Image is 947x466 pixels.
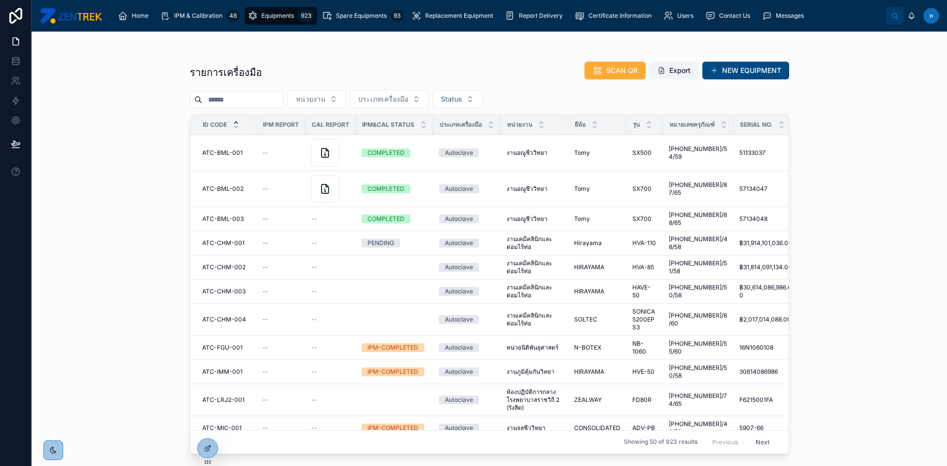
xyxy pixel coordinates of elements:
a: SX700 [632,215,657,223]
a: Home [115,7,155,25]
div: Autoclave [445,287,473,296]
a: SX700 [632,185,657,193]
a: Tomy [574,215,620,223]
span: 30614086986 [739,368,778,376]
a: HVA-110 [632,239,657,247]
button: NEW EQUIPMENT [702,62,789,79]
div: IPM-COMPLETED [367,343,418,352]
span: IPM Report [263,121,299,129]
div: Autoclave [445,395,473,404]
span: -- [311,396,317,404]
div: 923 [298,10,314,22]
span: [PHONE_NUMBER]/8/60 [669,312,728,327]
a: Tomy [574,185,620,193]
a: Autoclave [439,424,495,432]
div: Autoclave [445,315,473,324]
div: COMPLETED [367,215,404,223]
a: SONICA 5200EP S3 [632,308,657,331]
span: 57134048 [739,215,767,223]
a: Autoclave [439,148,495,157]
span: Hirayama [574,239,602,247]
a: -- [262,287,299,295]
a: 5907-66 [739,424,795,432]
a: -- [311,263,350,271]
a: ATC-MIC-001 [202,424,251,432]
span: งานอณูชีววิทยา [507,149,547,157]
span: Replacement Equipment [425,12,493,20]
span: ประเภทเครื่องมือ [358,94,408,104]
a: PENDING [362,239,427,248]
a: F6215001FA [739,396,795,404]
span: -- [262,316,268,323]
a: HIRAYAMA [574,263,620,271]
span: ATC-BML-001 [202,149,243,157]
a: -- [311,368,350,376]
a: HAVE-50 [632,284,657,299]
span: Report Delivery [519,12,563,20]
span: งานอณูชีววิทยา [507,215,547,223]
a: ATC-FGU-001 [202,344,251,352]
a: HVA-85 [632,263,657,271]
a: -- [311,316,350,323]
a: NB-1060 [632,340,657,356]
a: Autoclave [439,315,495,324]
a: HVE-50 [632,368,657,376]
a: ฿30,614,086,986.00 [739,284,795,299]
span: IPM & Calibration [174,12,222,20]
span: [PHONE_NUMBER]/87/65 [669,181,728,197]
a: Autoclave [439,343,495,352]
span: -- [311,215,317,223]
span: ATC-IMM-001 [202,368,243,376]
div: IPM-COMPLETED [367,367,418,376]
span: Spare Equipments [336,12,387,20]
span: HIRAYAMA [574,287,604,295]
span: Serial No. [740,121,772,129]
span: งานเคมีคลินิกและต่อมไร้ท่อ [507,284,562,299]
span: IPM&CAL Status [362,121,414,129]
a: Messages [759,7,811,25]
div: Autoclave [445,367,473,376]
span: -- [311,287,317,295]
span: FD80R [632,396,652,404]
span: -- [311,424,317,432]
button: Select Button [288,90,346,108]
a: [PHONE_NUMBER]/50/58 [669,364,728,380]
span: -- [262,287,268,295]
a: Autoclave [439,287,495,296]
a: [PHONE_NUMBER]/50/58 [669,284,728,299]
a: Hirayama [574,239,620,247]
a: CONSOLIDATED [574,424,620,432]
span: HVA-85 [632,263,654,271]
span: -- [311,368,317,376]
a: [PHONE_NUMBER]/46/58 [669,420,728,436]
span: ฿31,814,091,134.00 [739,263,792,271]
a: -- [311,215,350,223]
button: Next [749,434,776,450]
a: ATC-BML-002 [202,185,251,193]
span: -- [262,185,268,193]
a: ATC-IMM-001 [202,368,251,376]
a: -- [262,424,299,432]
div: scrollable content [110,5,886,27]
a: [PHONE_NUMBER]/48/58 [669,235,728,251]
button: Select Button [350,90,429,108]
h1: รายการเครื่องมือ [190,66,262,79]
span: -- [262,149,268,157]
a: ฿31,914,101,036.00 [739,239,795,247]
a: -- [311,396,350,404]
span: -- [262,215,268,223]
button: Export [650,62,698,79]
div: Autoclave [445,239,473,248]
span: ATC-CHM-001 [202,239,245,247]
span: 5907-66 [739,424,764,432]
span: ATC-CHM-004 [202,316,246,323]
a: [PHONE_NUMBER]/74/65 [669,392,728,408]
span: งานเคมีคลินิกและต่อมไร้ท่อ [507,235,562,251]
a: ADV-PB [632,424,657,432]
a: Certificate Information [572,7,658,25]
a: -- [311,287,350,295]
div: Autoclave [445,424,473,432]
a: ห้องปฏิบัติการกลาง โรงพยาบาลราชวิถี 2 (รังสิต) [507,388,562,412]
